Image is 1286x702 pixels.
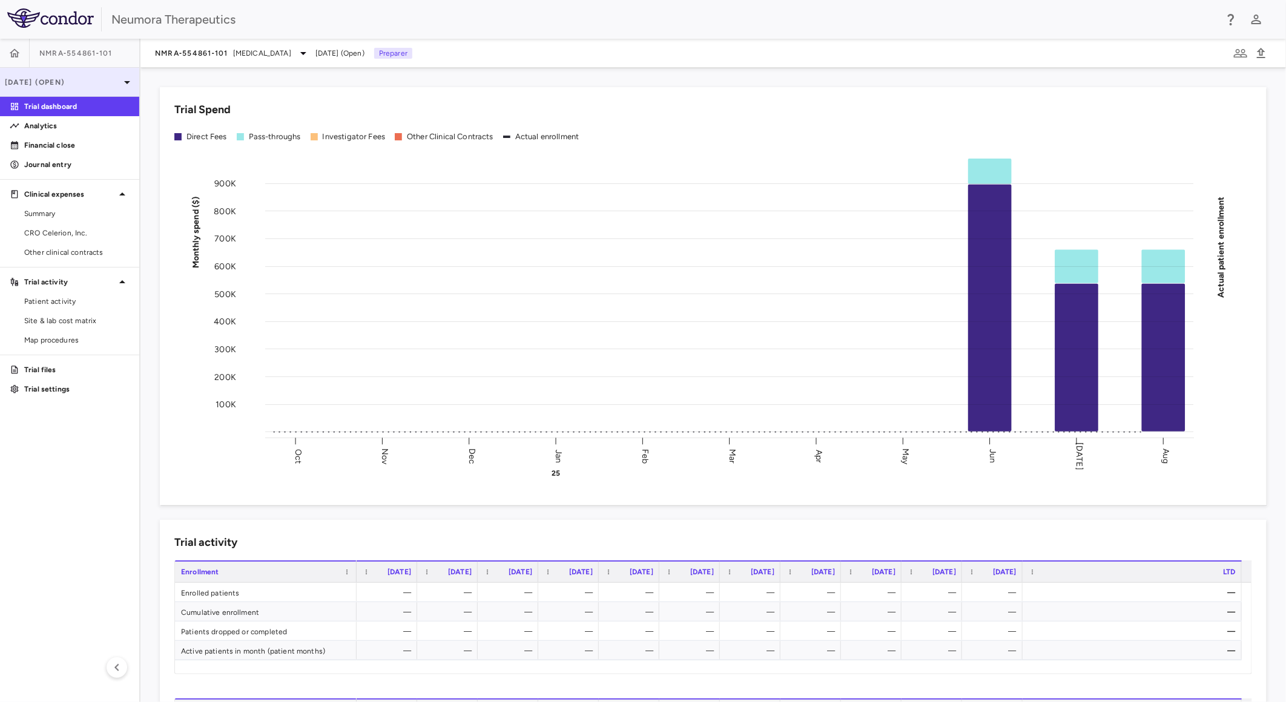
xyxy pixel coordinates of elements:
[852,641,895,660] div: —
[214,261,236,272] tspan: 600K
[428,622,472,641] div: —
[973,602,1017,622] div: —
[175,641,357,660] div: Active patients in month (patient months)
[791,583,835,602] div: —
[24,335,130,346] span: Map procedures
[932,568,956,576] span: [DATE]
[24,296,130,307] span: Patient activity
[610,622,653,641] div: —
[973,622,1017,641] div: —
[751,568,774,576] span: [DATE]
[214,372,236,382] tspan: 200K
[610,602,653,622] div: —
[731,641,774,660] div: —
[901,448,911,464] text: May
[111,10,1216,28] div: Neumora Therapeutics
[489,583,532,602] div: —
[214,234,236,244] tspan: 700K
[249,131,301,142] div: Pass-throughs
[791,602,835,622] div: —
[1216,196,1227,298] tspan: Actual patient enrollment
[549,622,593,641] div: —
[428,641,472,660] div: —
[569,568,593,576] span: [DATE]
[814,449,824,462] text: Apr
[549,602,593,622] div: —
[630,568,653,576] span: [DATE]
[489,602,532,622] div: —
[155,48,228,58] span: NMRA‐554861‐101
[368,622,411,641] div: —
[374,48,412,59] p: Preparer
[852,583,895,602] div: —
[5,77,120,88] p: [DATE] (Open)
[186,131,227,142] div: Direct Fees
[214,179,236,189] tspan: 900K
[24,120,130,131] p: Analytics
[670,641,714,660] div: —
[1223,568,1235,576] span: LTD
[912,583,956,602] div: —
[293,448,303,463] text: Oct
[509,568,532,576] span: [DATE]
[670,622,714,641] div: —
[428,602,472,622] div: —
[610,583,653,602] div: —
[1034,622,1236,641] div: —
[24,277,115,287] p: Trial activity
[24,228,130,238] span: CRO Celerion, Inc.
[912,602,956,622] div: —
[731,583,774,602] div: —
[7,8,94,28] img: logo-full-BYUhSk78.svg
[24,101,130,112] p: Trial dashboard
[24,189,115,200] p: Clinical expenses
[670,583,714,602] div: —
[407,131,493,142] div: Other Clinical Contracts
[489,641,532,660] div: —
[181,568,219,576] span: Enrollment
[191,196,201,268] tspan: Monthly spend ($)
[214,206,236,216] tspan: 800K
[380,448,391,464] text: Nov
[387,568,411,576] span: [DATE]
[1034,641,1236,660] div: —
[214,344,236,355] tspan: 300K
[973,641,1017,660] div: —
[323,131,386,142] div: Investigator Fees
[368,641,411,660] div: —
[24,208,130,219] span: Summary
[852,602,895,622] div: —
[670,602,714,622] div: —
[610,641,653,660] div: —
[174,102,231,118] h6: Trial Spend
[24,247,130,258] span: Other clinical contracts
[553,449,564,462] text: Jan
[791,641,835,660] div: —
[731,602,774,622] div: —
[912,622,956,641] div: —
[791,622,835,641] div: —
[24,384,130,395] p: Trial settings
[175,583,357,602] div: Enrolled patients
[872,568,895,576] span: [DATE]
[24,159,130,170] p: Journal entry
[315,48,364,59] span: [DATE] (Open)
[428,583,472,602] div: —
[233,48,291,59] span: [MEDICAL_DATA]
[175,622,357,640] div: Patients dropped or completed
[1034,583,1236,602] div: —
[973,583,1017,602] div: —
[515,131,579,142] div: Actual enrollment
[727,448,737,463] text: Mar
[467,448,477,464] text: Dec
[1074,442,1084,470] text: [DATE]
[988,449,998,463] text: Jun
[175,602,357,621] div: Cumulative enrollment
[24,364,130,375] p: Trial files
[852,622,895,641] div: —
[552,469,560,477] text: 25
[174,534,237,551] h6: Trial activity
[912,641,956,660] div: —
[641,448,651,463] text: Feb
[549,641,593,660] div: —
